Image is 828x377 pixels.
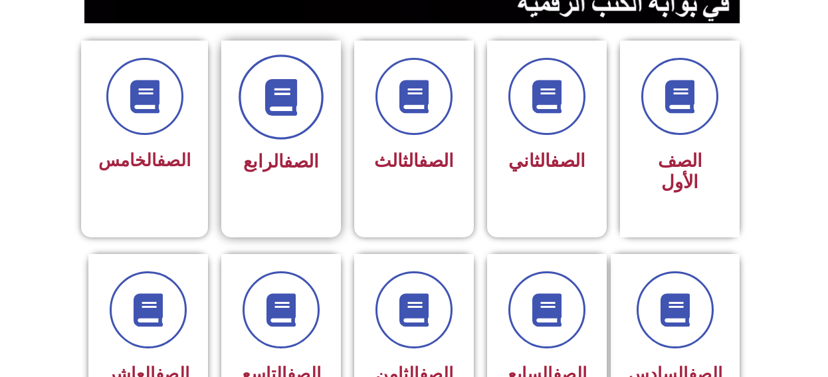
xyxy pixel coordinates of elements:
[157,150,191,170] a: الصف
[98,150,191,170] span: الخامس
[284,151,319,172] a: الصف
[374,150,454,172] span: الثالث
[508,150,585,172] span: الثاني
[658,150,702,193] span: الصف الأول
[419,150,454,172] a: الصف
[243,151,319,172] span: الرابع
[550,150,585,172] a: الصف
